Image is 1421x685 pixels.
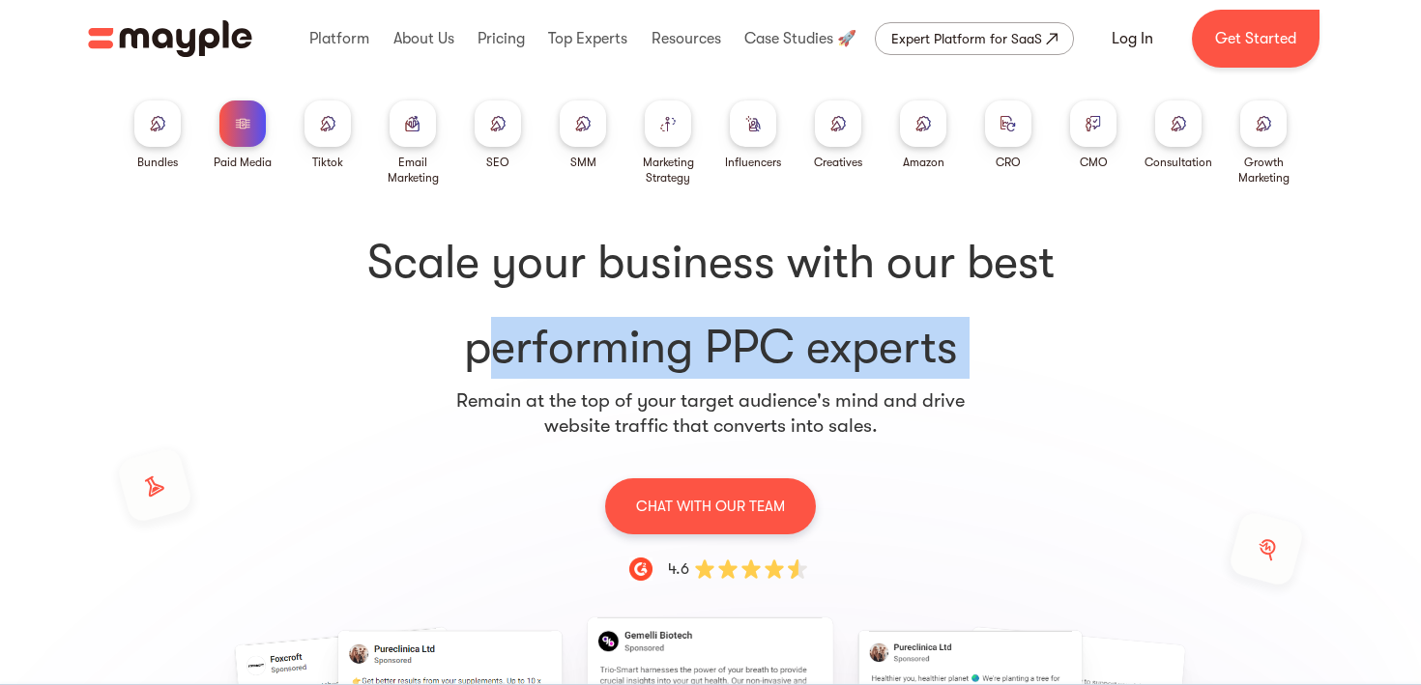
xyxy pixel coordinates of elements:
div: Tiktok [312,155,343,170]
div: Amazon [903,155,944,170]
p: CHAT WITH OUR TEAM [636,494,785,519]
a: Log In [1088,15,1176,62]
div: CRO [996,155,1021,170]
p: Remain at the top of your target audience's mind and drive website traffic that converts into sales. [455,388,966,439]
div: Pricing [473,8,530,70]
a: Get Started [1192,10,1319,68]
a: Amazon [900,100,946,170]
div: Expert Platform for SaaS [891,27,1042,50]
a: Paid Media [214,100,272,170]
a: CHAT WITH OUR TEAM [605,477,816,534]
div: Email Marketing [378,155,448,186]
div: Influencers [725,155,781,170]
iframe: Chat Widget [1113,476,1421,685]
a: Influencers [725,100,781,170]
span: Scale your business with our best [123,232,1298,294]
div: Top Experts [543,8,632,70]
div: Bundles [137,155,178,170]
img: Mayple logo [88,20,252,57]
div: Platform [304,8,374,70]
a: SMM [560,100,606,170]
a: Marketing Strategy [633,100,703,186]
h1: performing PPC experts [123,232,1298,379]
a: Creatives [814,100,862,170]
a: Bundles [134,100,181,170]
div: SEO [486,155,509,170]
div: CMO [1080,155,1108,170]
div: SMM [570,155,596,170]
div: Resources [647,8,726,70]
div: 4.6 [668,557,689,581]
a: Consultation [1145,100,1212,170]
div: Виджет чата [1113,476,1421,685]
a: CRO [985,100,1031,170]
div: Creatives [814,155,862,170]
a: Expert Platform for SaaS [875,22,1074,55]
a: Email Marketing [378,100,448,186]
div: Paid Media [214,155,272,170]
a: Growth Marketing [1229,100,1298,186]
a: SEO [475,100,521,170]
div: Consultation [1145,155,1212,170]
div: About Us [389,8,459,70]
a: Tiktok [304,100,351,170]
div: Marketing Strategy [633,155,703,186]
div: Growth Marketing [1229,155,1298,186]
a: home [88,20,252,57]
a: CMO [1070,100,1116,170]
